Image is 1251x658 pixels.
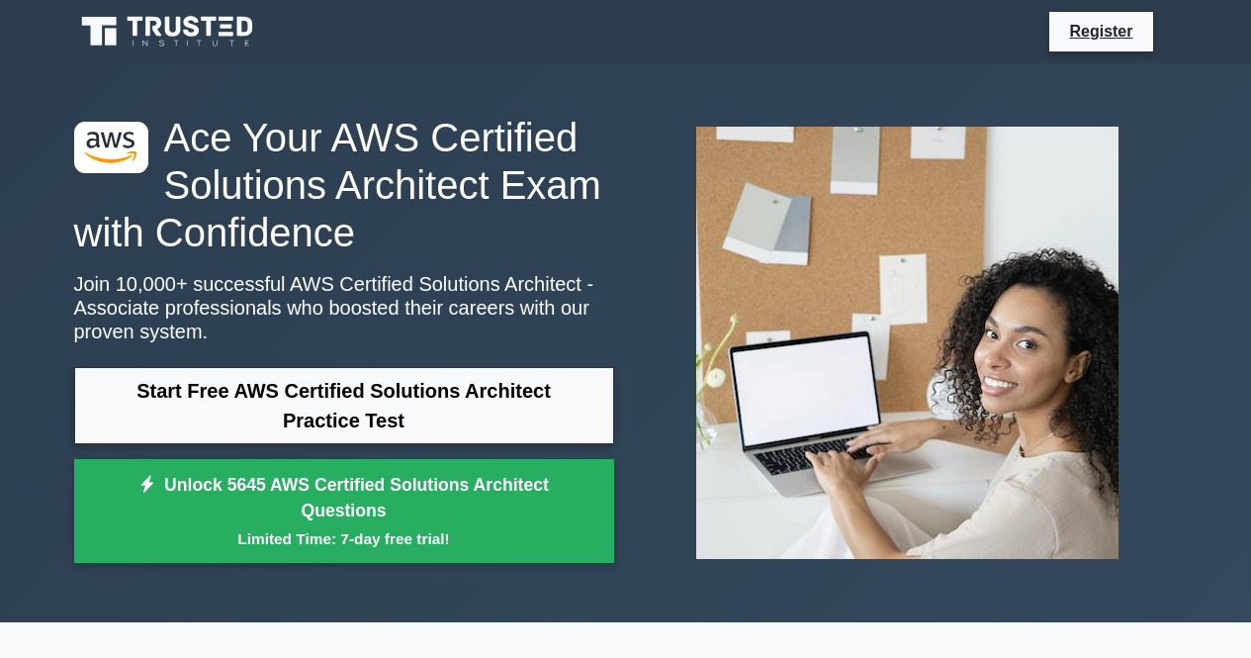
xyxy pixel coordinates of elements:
[74,272,614,343] p: Join 10,000+ successful AWS Certified Solutions Architect - Associate professionals who boosted t...
[74,459,614,564] a: Unlock 5645 AWS Certified Solutions Architect QuestionsLimited Time: 7-day free trial!
[74,114,614,256] h1: Ace Your AWS Certified Solutions Architect Exam with Confidence
[99,527,589,550] small: Limited Time: 7-day free trial!
[1057,19,1144,44] a: Register
[74,367,614,444] a: Start Free AWS Certified Solutions Architect Practice Test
